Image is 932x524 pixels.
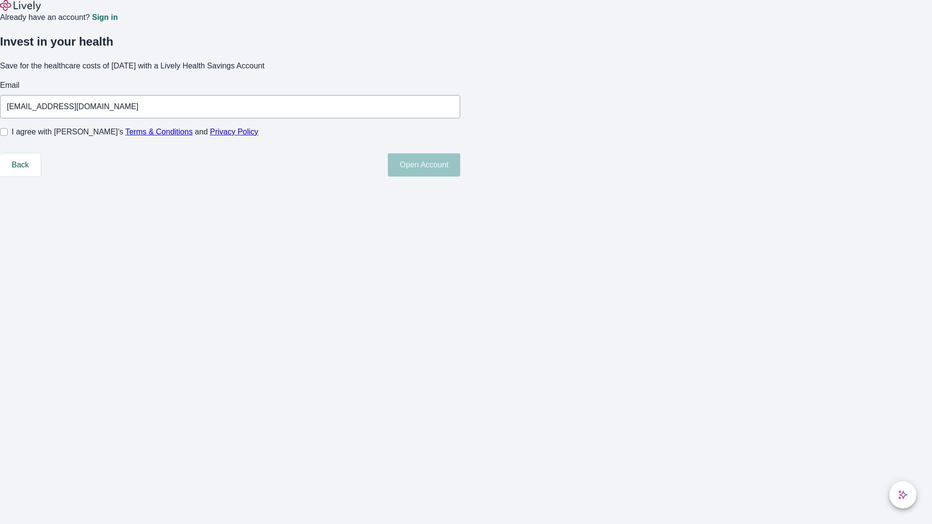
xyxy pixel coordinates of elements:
a: Terms & Conditions [125,128,193,136]
span: I agree with [PERSON_NAME]’s and [12,126,258,138]
svg: Lively AI Assistant [898,490,908,500]
a: Sign in [92,14,117,21]
a: Privacy Policy [210,128,259,136]
button: chat [889,481,916,508]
